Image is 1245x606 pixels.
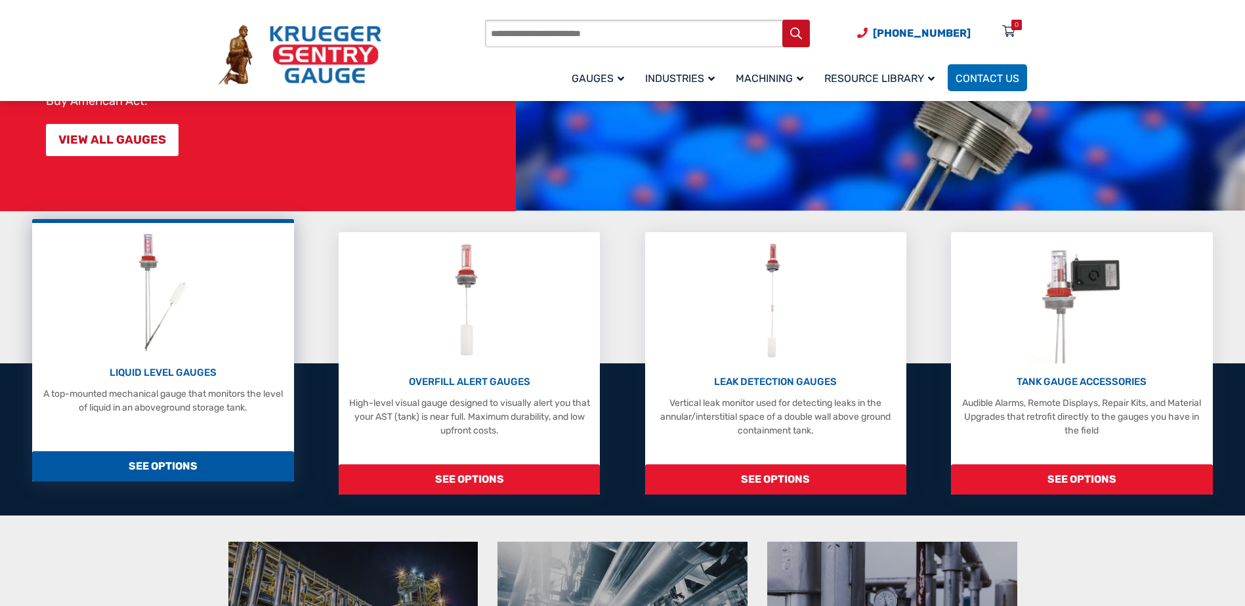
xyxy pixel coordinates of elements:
[956,72,1019,85] span: Contact Us
[728,62,816,93] a: Machining
[948,64,1027,91] a: Contact Us
[128,230,198,354] img: Liquid Level Gauges
[958,396,1206,437] p: Audible Alarms, Remote Displays, Repair Kits, and Material Upgrades that retrofit directly to the...
[637,62,728,93] a: Industries
[1015,20,1019,30] div: 0
[440,239,499,363] img: Overfill Alert Gauges
[564,62,637,93] a: Gauges
[645,232,906,495] a: Leak Detection Gauges LEAK DETECTION GAUGES Vertical leak monitor used for detecting leaks in the...
[219,25,381,85] img: Krueger Sentry Gauge
[339,232,600,495] a: Overfill Alert Gauges OVERFILL ALERT GAUGES High-level visual gauge designed to visually alert yo...
[39,365,287,380] p: LIQUID LEVEL GAUGES
[652,374,900,390] p: LEAK DETECTION GAUGES
[32,219,293,481] a: Liquid Level Gauges LIQUID LEVEL GAUGES A top-mounted mechanical gauge that monitors the level of...
[958,374,1206,390] p: TANK GAUGE ACCESSORIES
[32,451,293,481] span: SEE OPTIONS
[345,374,593,390] p: OVERFILL ALERT GAUGES
[824,72,935,85] span: Resource Library
[652,396,900,437] p: Vertical leak monitor used for detecting leaks in the annular/interstitial space of a double wall...
[46,124,179,156] a: VIEW ALL GAUGES
[46,29,509,108] p: At [PERSON_NAME] Sentry Gauge, for over 75 years we have manufactured over three million liquid-l...
[339,464,600,495] span: SEE OPTIONS
[345,396,593,437] p: High-level visual gauge designed to visually alert you that your AST (tank) is near full. Maximum...
[1029,239,1135,363] img: Tank Gauge Accessories
[39,387,287,414] p: A top-mounted mechanical gauge that monitors the level of liquid in an aboveground storage tank.
[645,464,906,495] span: SEE OPTIONS
[816,62,948,93] a: Resource Library
[572,72,624,85] span: Gauges
[736,72,803,85] span: Machining
[645,72,715,85] span: Industries
[873,27,971,39] span: [PHONE_NUMBER]
[857,25,971,41] a: Phone Number (920) 434-8860
[951,232,1212,495] a: Tank Gauge Accessories TANK GAUGE ACCESSORIES Audible Alarms, Remote Displays, Repair Kits, and M...
[951,464,1212,495] span: SEE OPTIONS
[749,239,801,363] img: Leak Detection Gauges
